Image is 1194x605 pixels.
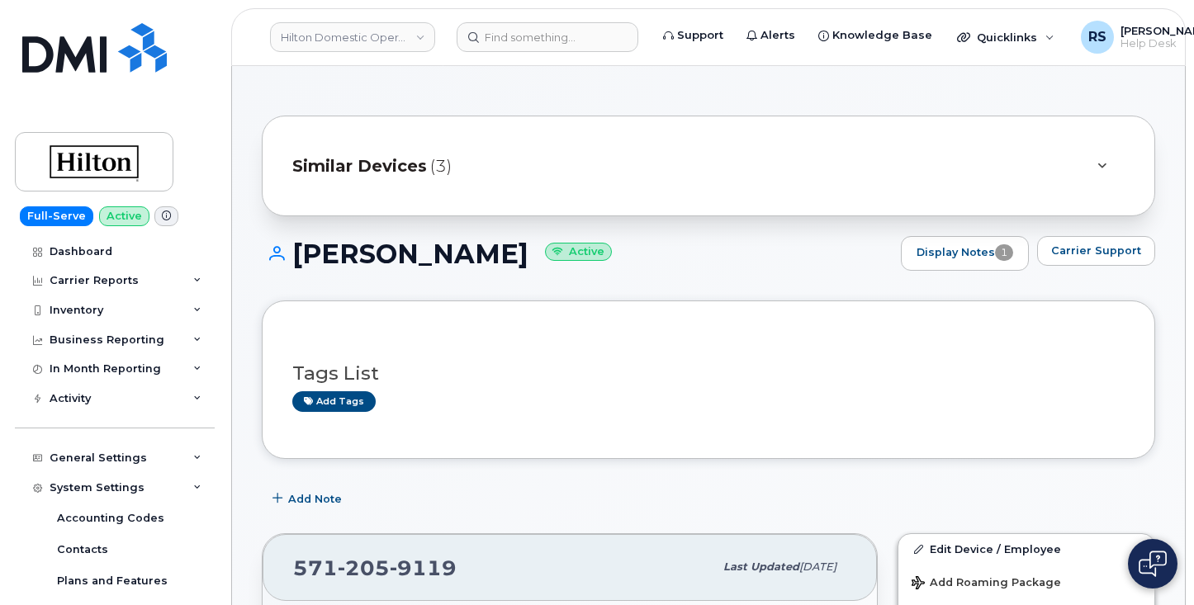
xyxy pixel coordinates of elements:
span: 9119 [390,555,457,580]
span: (3) [430,154,452,178]
span: 205 [338,555,390,580]
span: Carrier Support [1051,243,1141,258]
span: Add Note [288,491,342,507]
small: Active [545,243,612,262]
button: Carrier Support [1037,236,1155,266]
span: Similar Devices [292,154,427,178]
img: Open chat [1139,551,1167,577]
button: Add Note [262,484,356,513]
h3: Tags List [292,363,1125,384]
a: Display Notes1 [901,236,1029,271]
span: Add Roaming Package [912,576,1061,592]
h1: [PERSON_NAME] [262,239,893,268]
span: 571 [293,555,457,580]
a: Add tags [292,391,376,412]
span: 1 [995,244,1013,261]
span: Last updated [723,560,799,573]
button: Add Roaming Package [898,565,1154,598]
span: [DATE] [799,560,836,573]
a: Edit Device / Employee [898,534,1154,564]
